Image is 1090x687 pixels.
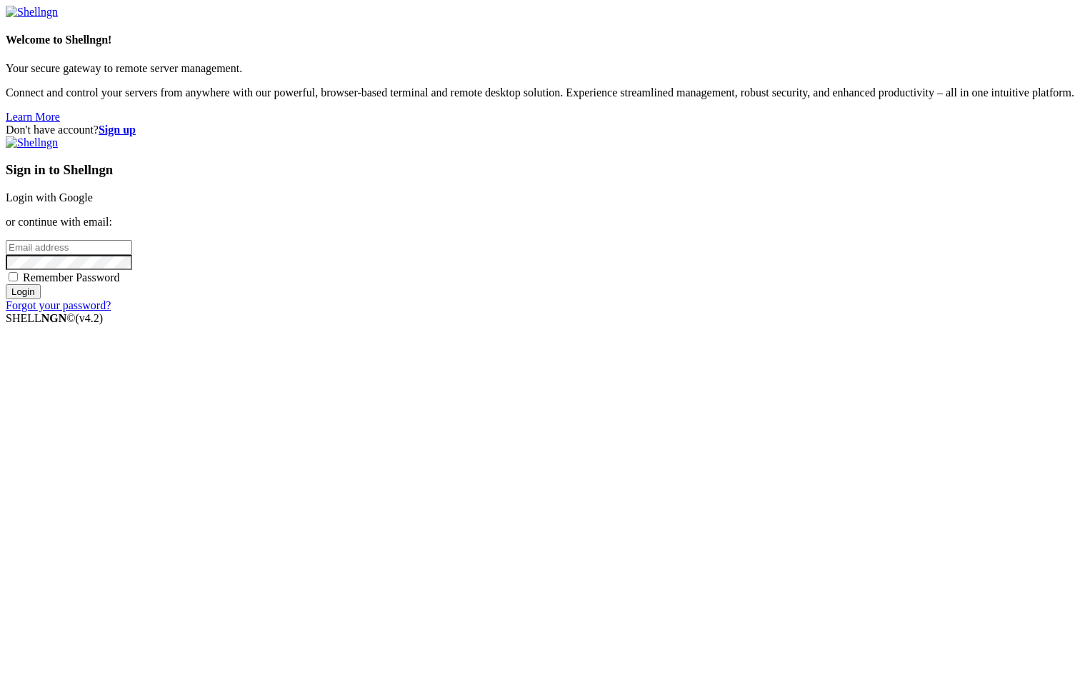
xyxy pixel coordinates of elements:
[6,312,103,324] span: SHELL ©
[6,136,58,149] img: Shellngn
[6,124,1084,136] div: Don't have account?
[6,191,93,204] a: Login with Google
[76,312,104,324] span: 4.2.0
[6,216,1084,229] p: or continue with email:
[23,271,120,284] span: Remember Password
[6,299,111,311] a: Forgot your password?
[6,284,41,299] input: Login
[99,124,136,136] a: Sign up
[6,62,1084,75] p: Your secure gateway to remote server management.
[9,272,18,281] input: Remember Password
[6,6,58,19] img: Shellngn
[41,312,67,324] b: NGN
[6,34,1084,46] h4: Welcome to Shellngn!
[6,162,1084,178] h3: Sign in to Shellngn
[6,240,132,255] input: Email address
[6,111,60,123] a: Learn More
[6,86,1084,99] p: Connect and control your servers from anywhere with our powerful, browser-based terminal and remo...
